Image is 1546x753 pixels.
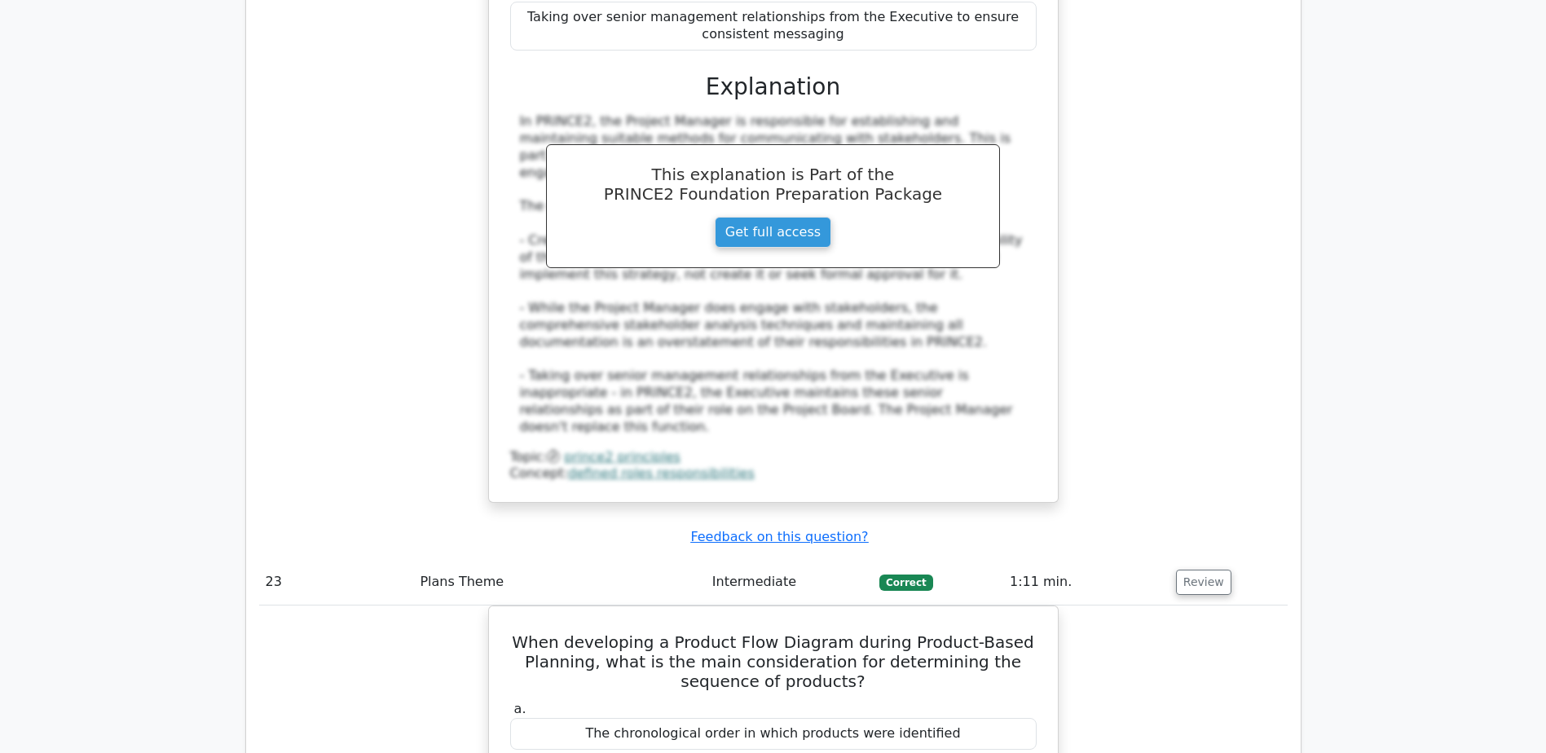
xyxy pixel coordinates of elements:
div: Concept: [510,465,1037,482]
td: Plans Theme [413,559,705,605]
a: prince2 principles [564,449,681,465]
span: Correct [879,575,932,591]
h5: When developing a Product Flow Diagram during Product-Based Planning, what is the main considerat... [509,632,1038,691]
div: Topic: [510,449,1037,466]
a: Feedback on this question? [690,529,868,544]
div: In PRINCE2, the Project Manager is responsible for establishing and maintaining suitable methods ... [520,113,1027,435]
a: defined roles responsibilities [568,465,755,481]
div: Taking over senior management relationships from the Executive to ensure consistent messaging [510,2,1037,51]
a: Get full access [715,217,831,248]
td: Intermediate [706,559,873,605]
td: 23 [259,559,414,605]
span: a. [514,701,526,716]
button: Review [1176,570,1231,595]
td: 1:11 min. [1003,559,1169,605]
div: The chronological order in which products were identified [510,718,1037,750]
h3: Explanation [520,73,1027,101]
